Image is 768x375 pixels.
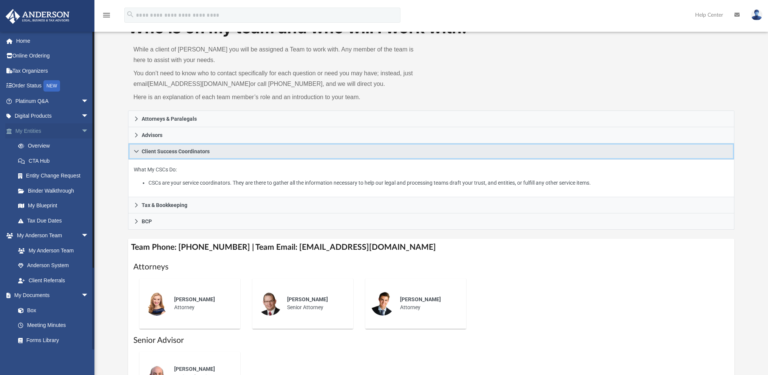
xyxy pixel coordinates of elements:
[81,228,96,244] span: arrow_drop_down
[142,219,152,224] span: BCP
[11,273,96,288] a: Client Referrals
[11,138,100,154] a: Overview
[81,93,96,109] span: arrow_drop_down
[11,168,100,184] a: Entity Change Request
[128,213,734,230] a: BCP
[287,296,328,302] span: [PERSON_NAME]
[128,127,734,143] a: Advisors
[133,68,426,89] p: You don’t need to know who to contact specifically for each question or need you may have; instea...
[11,258,96,273] a: Anderson System
[11,348,96,363] a: Notarize
[395,290,461,317] div: Attorney
[11,303,93,318] a: Box
[134,165,729,188] p: What My CSCs Do:
[5,63,100,78] a: Tax Organizers
[5,228,96,243] a: My Anderson Teamarrow_drop_down
[142,132,162,138] span: Advisors
[142,202,187,208] span: Tax & Bookkeeping
[282,290,348,317] div: Senior Attorney
[11,153,100,168] a: CTA Hub
[11,318,96,333] a: Meeting Minutes
[81,123,96,139] span: arrow_drop_down
[133,261,729,272] h1: Attorneys
[3,9,72,24] img: Anderson Advisors Platinum Portal
[81,109,96,124] span: arrow_drop_down
[148,81,250,87] a: [EMAIL_ADDRESS][DOMAIN_NAME]
[5,288,96,303] a: My Documentsarrow_drop_down
[43,80,60,92] div: NEW
[751,9,762,20] img: User Pic
[11,243,93,258] a: My Anderson Team
[133,44,426,65] p: While a client of [PERSON_NAME] you will be assigned a Team to work with. Any member of the team ...
[128,197,734,213] a: Tax & Bookkeeping
[128,110,734,127] a: Attorneys & Paralegals
[142,116,197,121] span: Attorneys & Paralegals
[142,149,210,154] span: Client Success Coordinators
[174,366,215,372] span: [PERSON_NAME]
[5,123,100,138] a: My Entitiesarrow_drop_down
[371,291,395,316] img: thumbnail
[5,93,100,109] a: Platinum Q&Aarrow_drop_down
[145,291,169,316] img: thumbnail
[11,183,100,198] a: Binder Walkthrough
[5,109,100,124] a: Digital Productsarrow_drop_down
[174,296,215,302] span: [PERSON_NAME]
[11,333,93,348] a: Forms Library
[102,14,111,20] a: menu
[5,33,100,48] a: Home
[5,48,100,64] a: Online Ordering
[128,160,734,197] div: Client Success Coordinators
[133,92,426,103] p: Here is an explanation of each team member’s role and an introduction to your team.
[81,288,96,303] span: arrow_drop_down
[148,178,729,188] li: CSCs are your service coordinators. They are there to gather all the information necessary to hel...
[400,296,441,302] span: [PERSON_NAME]
[128,143,734,160] a: Client Success Coordinators
[169,290,235,317] div: Attorney
[126,10,134,19] i: search
[11,213,100,228] a: Tax Due Dates
[128,239,734,256] h4: Team Phone: [PHONE_NUMBER] | Team Email: [EMAIL_ADDRESS][DOMAIN_NAME]
[258,291,282,316] img: thumbnail
[102,11,111,20] i: menu
[133,335,729,346] h1: Senior Advisor
[11,198,96,213] a: My Blueprint
[5,78,100,94] a: Order StatusNEW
